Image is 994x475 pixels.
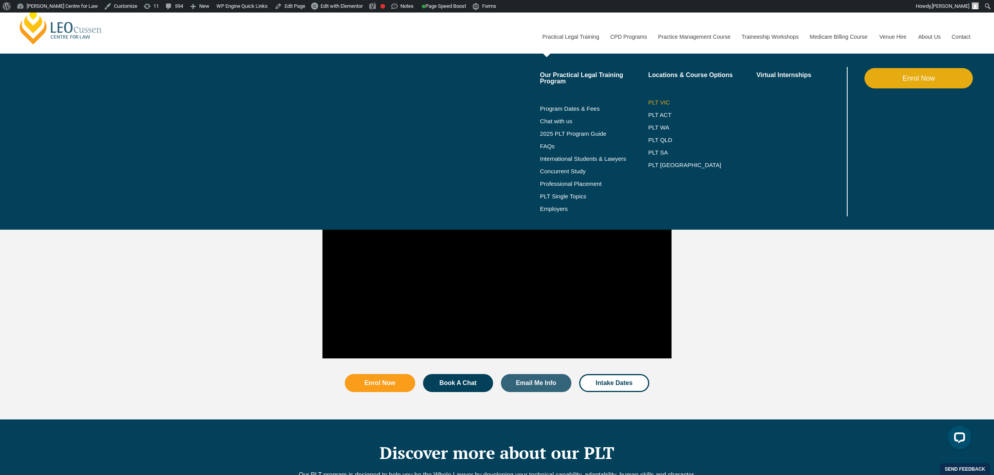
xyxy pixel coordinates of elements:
[946,20,976,54] a: Contact
[321,3,363,9] span: Edit with Elementor
[18,9,104,45] a: [PERSON_NAME] Centre for Law
[540,106,648,112] a: Program Dates & Fees
[756,72,845,78] a: Virtual Internships
[596,380,632,386] span: Intake Dates
[932,3,969,9] span: [PERSON_NAME]
[540,181,648,187] a: Professional Placement
[540,118,648,124] a: Chat with us
[537,20,605,54] a: Practical Legal Training
[516,380,556,386] span: Email Me Info
[648,112,756,118] a: PLT ACT
[540,131,629,137] a: 2025 PLT Program Guide
[648,137,756,143] a: PLT QLD
[345,374,415,392] a: Enrol Now
[736,20,804,54] a: Traineeship Workshops
[873,20,912,54] a: Venue Hire
[804,20,873,54] a: Medicare Billing Course
[942,423,974,455] iframe: LiveChat chat widget
[540,193,648,200] a: PLT Single Topics
[540,168,648,175] a: Concurrent Study
[501,374,571,392] a: Email Me Info
[648,149,756,156] a: PLT SA
[540,72,648,85] a: Our Practical Legal Training Program
[423,374,493,392] a: Book A Chat
[864,68,973,88] a: Enrol Now
[648,99,756,106] a: PLT VIC
[439,380,477,386] span: Book A Chat
[579,374,650,392] a: Intake Dates
[540,206,648,212] a: Employers
[604,20,652,54] a: CPD Programs
[364,380,395,386] span: Enrol Now
[648,162,756,168] a: PLT [GEOGRAPHIC_DATA]
[274,443,720,462] h2: Discover more about our PLT
[912,20,946,54] a: About Us
[322,162,672,358] iframe: Leo Cussen | Practical Legal Training (PLT) Program Rotations
[540,143,648,149] a: FAQs
[540,156,648,162] a: International Students & Lawyers
[652,20,736,54] a: Practice Management Course
[380,4,385,9] div: Focus keyphrase not set
[648,72,756,78] a: Locations & Course Options
[648,124,737,131] a: PLT WA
